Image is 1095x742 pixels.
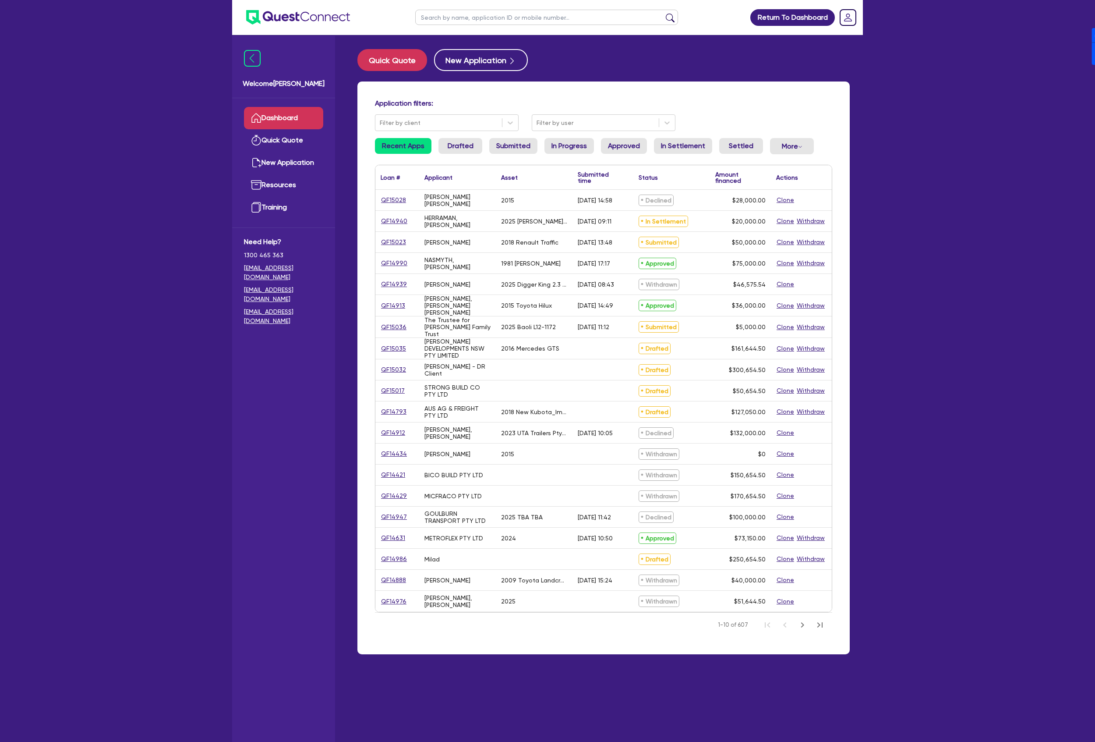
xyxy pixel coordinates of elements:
[501,408,567,415] div: 2018 New Kubota_ImplementsSC1600CS - Seeder SC1600CS
[837,6,859,29] a: Dropdown toggle
[424,316,491,337] div: The Trustee for [PERSON_NAME] Family Trust
[357,49,434,71] a: Quick Quote
[424,472,483,479] div: BICO BUILD PTY LTD
[244,107,323,129] a: Dashboard
[639,300,676,311] span: Approved
[639,216,688,227] span: In Settlement
[375,99,832,107] h4: Application filters:
[381,258,408,268] a: QF14990
[501,535,516,542] div: 2024
[501,514,543,521] div: 2025 TBA TBA
[758,451,766,458] span: $0
[776,279,795,289] button: Clone
[776,301,795,311] button: Clone
[381,428,406,438] a: QF14912
[731,577,766,584] span: $40,000.00
[424,493,482,500] div: MICFRACO PTY LTD
[776,533,795,543] button: Clone
[796,386,825,396] button: Withdraw
[424,338,491,359] div: [PERSON_NAME] DEVELOPMENTS NSW PTY LIMITED
[381,365,406,375] a: QF15032
[732,260,766,267] span: $75,000.00
[578,260,610,267] div: [DATE] 17:17
[639,237,679,248] span: Submitted
[244,251,323,260] span: 1300 465 363
[776,491,795,501] button: Clone
[357,49,427,71] button: Quick Quote
[501,302,552,309] div: 2015 Toyota Hilux
[578,281,614,288] div: [DATE] 08:43
[381,322,407,332] a: QF15036
[578,302,613,309] div: [DATE] 14:49
[501,430,567,437] div: 2023 UTA Trailers Pty Ltd [PERSON_NAME] Float Trailer
[501,577,567,584] div: 2009 Toyota Landcruiser GXL
[729,366,766,373] span: $300,654.50
[381,596,407,607] a: QF14976
[776,195,795,205] button: Clone
[729,556,766,563] span: $250,654.50
[243,78,325,89] span: Welcome [PERSON_NAME]
[244,152,323,174] a: New Application
[424,363,491,377] div: [PERSON_NAME] - DR Client
[776,449,795,459] button: Clone
[501,260,561,267] div: 1981 [PERSON_NAME]
[654,138,712,154] a: In Settlement
[733,281,766,288] span: $46,575.54
[639,533,676,544] span: Approved
[501,451,514,458] div: 2015
[811,616,829,634] button: Last Page
[639,490,679,502] span: Withdrawn
[719,138,763,154] a: Settled
[424,193,491,207] div: [PERSON_NAME] [PERSON_NAME]
[639,174,658,181] div: Status
[736,323,766,330] span: $5,000.00
[639,258,676,269] span: Approved
[776,596,795,607] button: Clone
[251,180,261,190] img: resources
[381,512,407,522] a: QF14947
[578,197,612,204] div: [DATE] 14:58
[381,174,400,181] div: Loan #
[796,533,825,543] button: Withdraw
[244,174,323,196] a: Resources
[424,510,491,524] div: GOULBURN TRANSPORT PTY LTD
[759,616,776,634] button: First Page
[796,301,825,311] button: Withdraw
[796,407,825,417] button: Withdraw
[796,344,825,354] button: Withdraw
[424,281,470,288] div: [PERSON_NAME]
[776,470,795,480] button: Clone
[715,171,766,184] div: Amount financed
[544,138,594,154] a: In Progress
[424,174,452,181] div: Applicant
[244,196,323,219] a: Training
[501,345,559,352] div: 2016 Mercedes GTS
[381,216,408,226] a: QF14940
[501,323,556,330] div: 2025 Baoli L12-1172
[733,387,766,394] span: $50,654.50
[424,256,491,270] div: NASMYTH, [PERSON_NAME]
[601,138,647,154] a: Approved
[776,407,795,417] button: Clone
[776,386,795,396] button: Clone
[718,621,748,629] span: 1-10 of 607
[796,237,825,247] button: Withdraw
[730,430,766,437] span: $132,000.00
[244,285,323,304] a: [EMAIL_ADDRESS][DOMAIN_NAME]
[578,218,611,225] div: [DATE] 09:11
[734,598,766,605] span: $51,644.50
[776,258,795,268] button: Clone
[578,577,612,584] div: [DATE] 15:24
[434,49,528,71] a: New Application
[438,138,482,154] a: Drafted
[381,470,406,480] a: QF14421
[501,239,558,246] div: 2018 Renault Traffic
[415,10,678,25] input: Search by name, application ID or mobile number...
[776,216,795,226] button: Clone
[424,295,491,316] div: [PERSON_NAME], [PERSON_NAME] [PERSON_NAME]
[639,427,674,439] span: Declined
[381,533,406,543] a: QF14631
[750,9,835,26] a: Return To Dashboard
[639,575,679,586] span: Withdrawn
[501,281,567,288] div: 2025 Digger King 2.3 King Pro Pack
